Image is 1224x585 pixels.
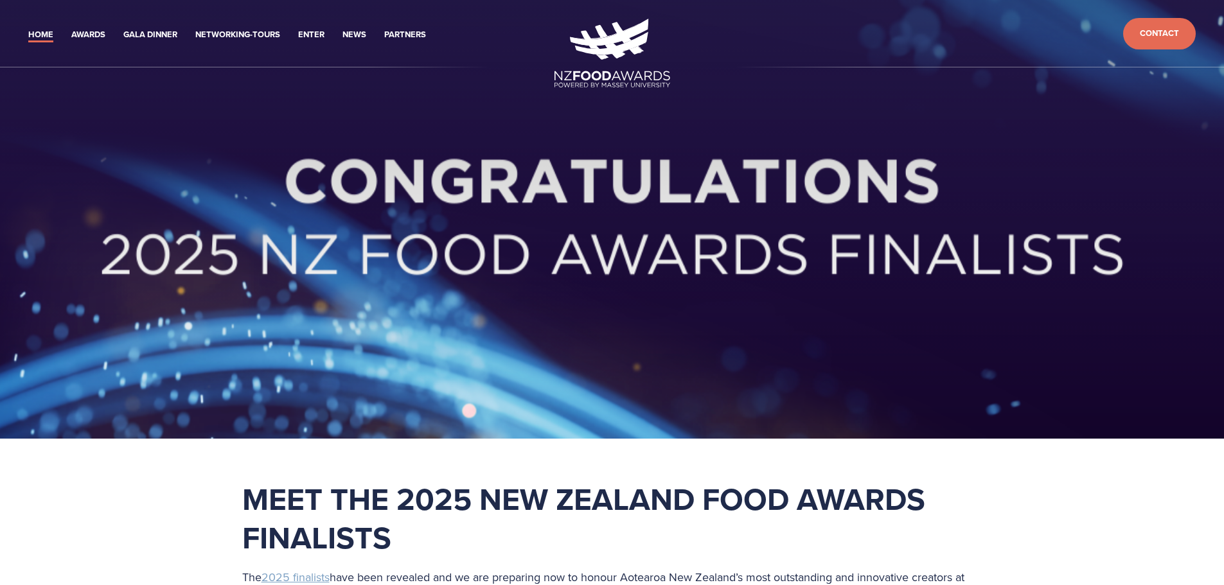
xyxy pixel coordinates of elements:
[298,28,324,42] a: Enter
[28,28,53,42] a: Home
[262,569,330,585] a: 2025 finalists
[384,28,426,42] a: Partners
[123,28,177,42] a: Gala Dinner
[71,28,105,42] a: Awards
[1123,18,1196,49] a: Contact
[242,476,933,560] strong: Meet the 2025 New Zealand Food Awards Finalists
[342,28,366,42] a: News
[195,28,280,42] a: Networking-Tours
